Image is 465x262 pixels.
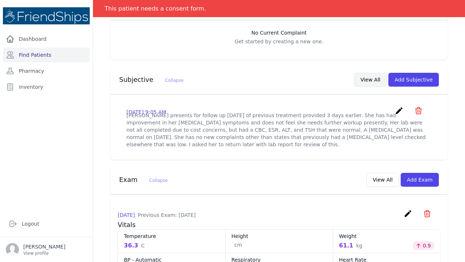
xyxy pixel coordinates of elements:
h3: Subjective [119,75,183,84]
a: create [404,213,414,219]
span: Collapse [149,178,168,183]
dt: Height [231,233,327,240]
span: Collapse [165,78,183,83]
button: View All [354,73,387,87]
p: [DATE] [118,211,196,219]
dt: Temperature [124,233,219,240]
p: Get started by creating a new one. [118,38,440,45]
p: [PERSON_NAME] [23,243,65,250]
a: Pharmacy [3,64,90,78]
p: [PERSON_NAME] presents for follow up [DATE] of previous treatment provided 3 days earlier. She ha... [126,112,432,148]
span: C [141,242,145,249]
a: Logout [6,217,87,231]
button: Add Exam [401,173,439,187]
img: Medical Missions EMR [3,7,90,24]
p: View profile [23,250,65,256]
span: Previous Exam: [DATE] [138,212,195,218]
a: Dashboard [3,32,90,46]
span: kg [356,242,362,249]
div: 0.9 [413,241,434,250]
h3: No Current Complaint [118,29,440,36]
a: create [395,110,405,116]
button: View All [367,173,399,187]
span: Vitals [118,221,136,229]
div: 36.3 [124,241,145,250]
p: [DATE] 9:05 AM [126,108,166,116]
dt: Weight [339,233,434,240]
a: [PERSON_NAME] View profile [6,243,87,256]
h3: Exam [119,175,168,184]
div: 61.1 [339,241,362,250]
button: Add Subjective [388,73,439,87]
i: create [404,209,412,218]
a: Inventory [3,80,90,94]
a: Find Patients [3,48,90,62]
i: create [395,106,404,115]
span: cm [234,241,242,249]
